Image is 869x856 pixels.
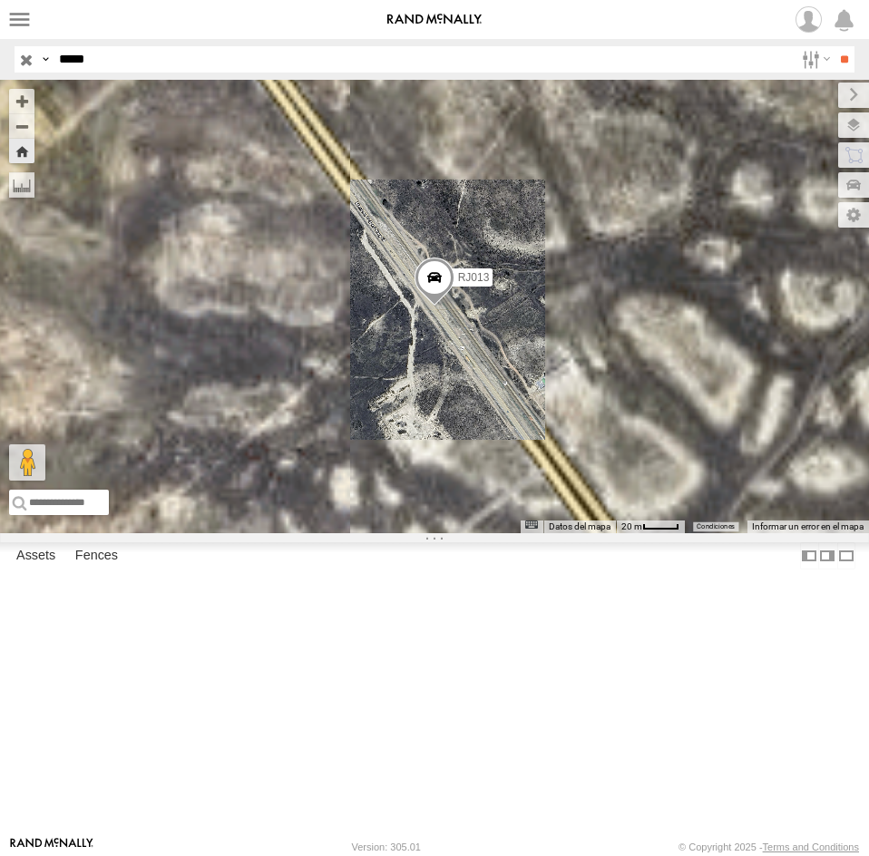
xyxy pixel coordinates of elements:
a: Terms and Conditions [763,841,859,852]
label: Measure [9,172,34,198]
div: Version: 305.01 [352,841,421,852]
a: Informar un error en el mapa [752,521,864,531]
button: Zoom Home [9,139,34,163]
label: Search Query [38,46,53,73]
button: Zoom in [9,89,34,113]
img: rand-logo.svg [387,14,482,26]
label: Dock Summary Table to the Left [800,542,818,569]
label: Map Settings [838,202,869,228]
label: Fences [66,543,127,569]
label: Search Filter Options [795,46,834,73]
label: Dock Summary Table to the Right [818,542,836,569]
a: Condiciones [697,523,735,530]
button: Escala del mapa: 20 m por 37 píxeles [616,520,685,533]
button: Datos del mapa [549,520,610,533]
span: RJ013 [458,272,490,285]
span: 20 m [621,521,642,531]
a: Visit our Website [10,838,93,856]
button: Zoom out [9,113,34,139]
button: Combinaciones de teclas [525,520,538,529]
label: Assets [7,543,64,569]
div: © Copyright 2025 - [679,841,859,852]
label: Hide Summary Table [837,542,855,569]
button: Arrastra el hombrecito naranja al mapa para abrir Street View [9,444,45,481]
